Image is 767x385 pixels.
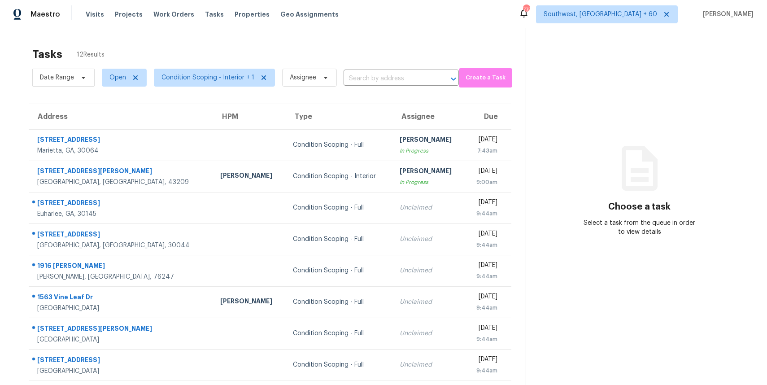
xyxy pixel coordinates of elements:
div: 9:44am [472,272,497,281]
div: Euharlee, GA, 30145 [37,210,206,219]
div: [DATE] [472,292,497,303]
div: 9:44am [472,241,497,249]
div: Condition Scoping - Full [293,140,385,149]
button: Open [447,73,460,85]
div: [DATE] [472,135,497,146]
div: 1563 Vine Leaf Dr [37,293,206,304]
span: Properties [235,10,270,19]
div: Unclaimed [400,360,458,369]
div: Condition Scoping - Full [293,235,385,244]
input: Search by address [344,72,434,86]
span: Date Range [40,73,74,82]
div: [DATE] [472,324,497,335]
span: Projects [115,10,143,19]
div: [DATE] [472,261,497,272]
span: Geo Assignments [280,10,339,19]
div: [STREET_ADDRESS][PERSON_NAME] [37,324,206,335]
div: 775 [523,5,529,14]
span: Open [109,73,126,82]
div: Unclaimed [400,297,458,306]
div: Condition Scoping - Full [293,203,385,212]
span: Work Orders [153,10,194,19]
div: Unclaimed [400,329,458,338]
span: Create a Task [463,73,508,83]
th: Address [29,104,213,129]
div: [GEOGRAPHIC_DATA] [37,367,206,376]
div: In Progress [400,178,458,187]
div: Condition Scoping - Full [293,360,385,369]
div: Unclaimed [400,235,458,244]
div: [DATE] [472,198,497,209]
div: 7:43am [472,146,497,155]
span: [PERSON_NAME] [699,10,754,19]
div: [STREET_ADDRESS] [37,135,206,146]
div: [PERSON_NAME] [220,297,279,308]
div: 9:44am [472,303,497,312]
div: Condition Scoping - Interior [293,172,385,181]
div: [DATE] [472,355,497,366]
div: [GEOGRAPHIC_DATA], [GEOGRAPHIC_DATA], 30044 [37,241,206,250]
th: Due [465,104,511,129]
th: Assignee [392,104,465,129]
th: HPM [213,104,286,129]
div: [STREET_ADDRESS][PERSON_NAME] [37,166,206,178]
div: [PERSON_NAME] [400,135,458,146]
span: Southwest, [GEOGRAPHIC_DATA] + 60 [544,10,657,19]
div: Condition Scoping - Full [293,266,385,275]
div: Marietta, GA, 30064 [37,146,206,155]
div: [GEOGRAPHIC_DATA], [GEOGRAPHIC_DATA], 43209 [37,178,206,187]
div: [DATE] [472,229,497,241]
h3: Choose a task [608,202,671,211]
div: In Progress [400,146,458,155]
div: [PERSON_NAME] [400,166,458,178]
span: 12 Results [77,50,105,59]
span: Tasks [205,11,224,17]
div: [STREET_ADDRESS] [37,230,206,241]
span: Condition Scoping - Interior + 1 [161,73,254,82]
div: 9:44am [472,209,497,218]
div: 9:44am [472,366,497,375]
div: [GEOGRAPHIC_DATA] [37,335,206,344]
div: [GEOGRAPHIC_DATA] [37,304,206,313]
div: [PERSON_NAME], [GEOGRAPHIC_DATA], 76247 [37,272,206,281]
div: Condition Scoping - Full [293,297,385,306]
div: Unclaimed [400,203,458,212]
div: [STREET_ADDRESS] [37,198,206,210]
span: Maestro [31,10,60,19]
div: [STREET_ADDRESS] [37,355,206,367]
div: Unclaimed [400,266,458,275]
div: Select a task from the queue in order to view details [583,219,696,236]
div: [PERSON_NAME] [220,171,279,182]
div: 1916 [PERSON_NAME] [37,261,206,272]
th: Type [286,104,392,129]
h2: Tasks [32,50,62,59]
div: 9:00am [472,178,497,187]
span: Visits [86,10,104,19]
div: Condition Scoping - Full [293,329,385,338]
button: Create a Task [459,68,513,87]
div: [DATE] [472,166,497,178]
div: 9:44am [472,335,497,344]
span: Assignee [290,73,316,82]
